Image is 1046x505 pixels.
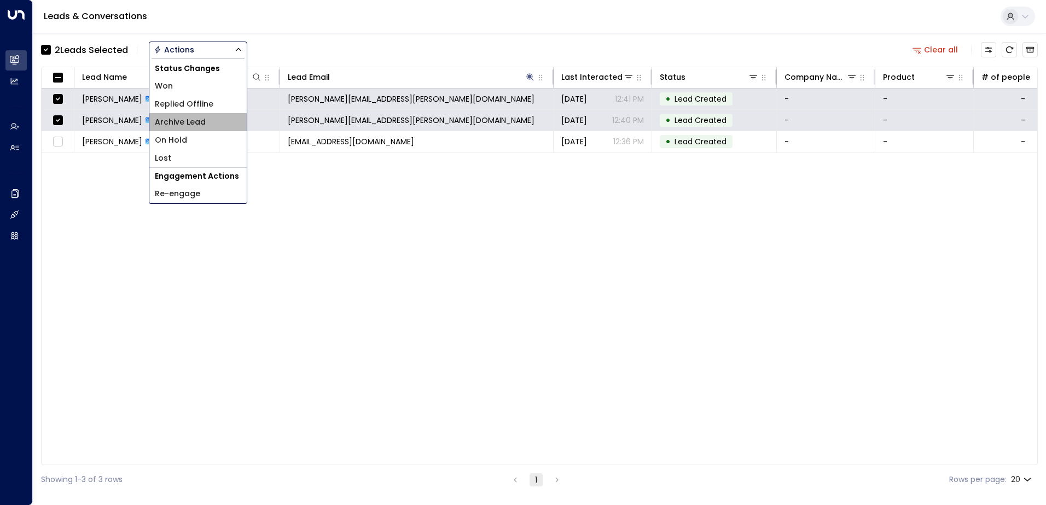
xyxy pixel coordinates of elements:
[149,42,247,58] button: Actions
[51,71,65,85] span: Toggle select all
[154,45,194,55] div: Actions
[82,71,262,84] div: Lead Name
[530,473,543,486] button: page 1
[82,71,127,84] div: Lead Name
[55,43,128,57] div: 2 Lead s Selected
[981,71,1030,84] div: # of people
[288,71,330,84] div: Lead Email
[665,132,671,151] div: •
[149,60,247,77] h1: Status Changes
[660,71,685,84] div: Status
[875,89,974,109] td: -
[561,115,587,126] span: Yesterday
[82,93,142,104] span: Ajeet Prabu
[675,93,727,104] span: Lead Created
[777,89,875,109] td: -
[288,93,534,104] span: ajeet.prabu@iwgplc.com
[561,93,587,104] span: Yesterday
[875,131,974,152] td: -
[155,116,206,128] span: Archive Lead
[613,136,644,147] p: 12:36 PM
[51,114,65,127] span: Toggle select row
[612,115,644,126] p: 12:40 PM
[561,71,623,84] div: Last Interacted
[1021,115,1025,126] div: -
[155,188,200,199] span: Re-engage
[82,136,142,147] span: Ajeet Prabu
[561,136,587,147] span: Yesterday
[149,42,247,58] div: Button group with a nested menu
[1011,472,1033,488] div: 20
[675,115,727,126] span: Lead Created
[883,71,956,84] div: Product
[44,10,147,22] a: Leads & Conversations
[949,474,1007,485] label: Rows per page:
[908,42,963,57] button: Clear all
[155,134,187,146] span: On Hold
[1021,93,1025,104] div: -
[777,131,875,152] td: -
[155,98,213,110] span: Replied Offline
[155,80,173,92] span: Won
[41,474,123,485] div: Showing 1-3 of 3 rows
[1022,42,1038,57] button: Archived Leads
[777,110,875,131] td: -
[660,71,759,84] div: Status
[615,93,644,104] p: 12:41 PM
[665,111,671,130] div: •
[981,42,996,57] button: Customize
[675,136,727,147] span: Lead Created
[1002,42,1017,57] span: Refresh
[665,90,671,108] div: •
[785,71,857,84] div: Company Name
[508,473,564,486] nav: pagination navigation
[82,115,142,126] span: Ajeet Prabu
[51,135,65,149] span: Toggle select row
[561,71,634,84] div: Last Interacted
[288,136,414,147] span: ajeetprabu@outlook.com
[785,71,846,84] div: Company Name
[1021,136,1025,147] div: -
[883,71,915,84] div: Product
[875,110,974,131] td: -
[288,71,536,84] div: Lead Email
[155,152,171,164] span: Lost
[51,92,65,106] span: Toggle select row
[288,115,534,126] span: ajeet.prabu@iwgplc.com
[149,168,247,185] h1: Engagement Actions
